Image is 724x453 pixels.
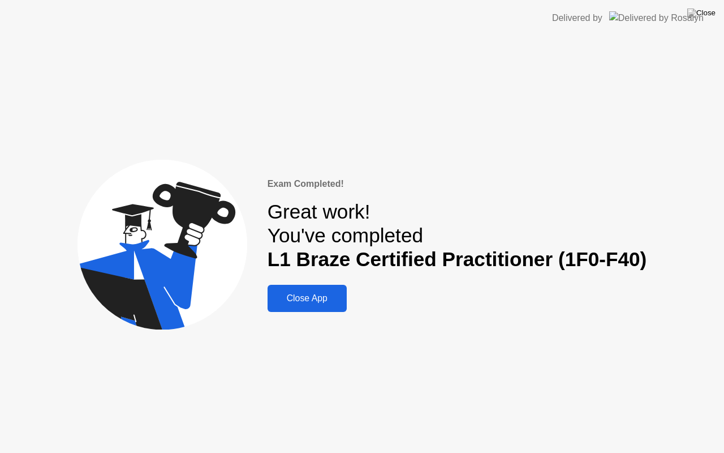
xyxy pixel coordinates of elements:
div: Exam Completed! [268,177,647,191]
div: Close App [271,293,343,304]
div: Great work! You've completed [268,200,647,272]
button: Close App [268,285,347,312]
div: Delivered by [552,11,602,25]
b: L1 Braze Certified Practitioner (1F0-F40) [268,248,647,270]
img: Delivered by Rosalyn [609,11,704,24]
img: Close [687,8,716,18]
